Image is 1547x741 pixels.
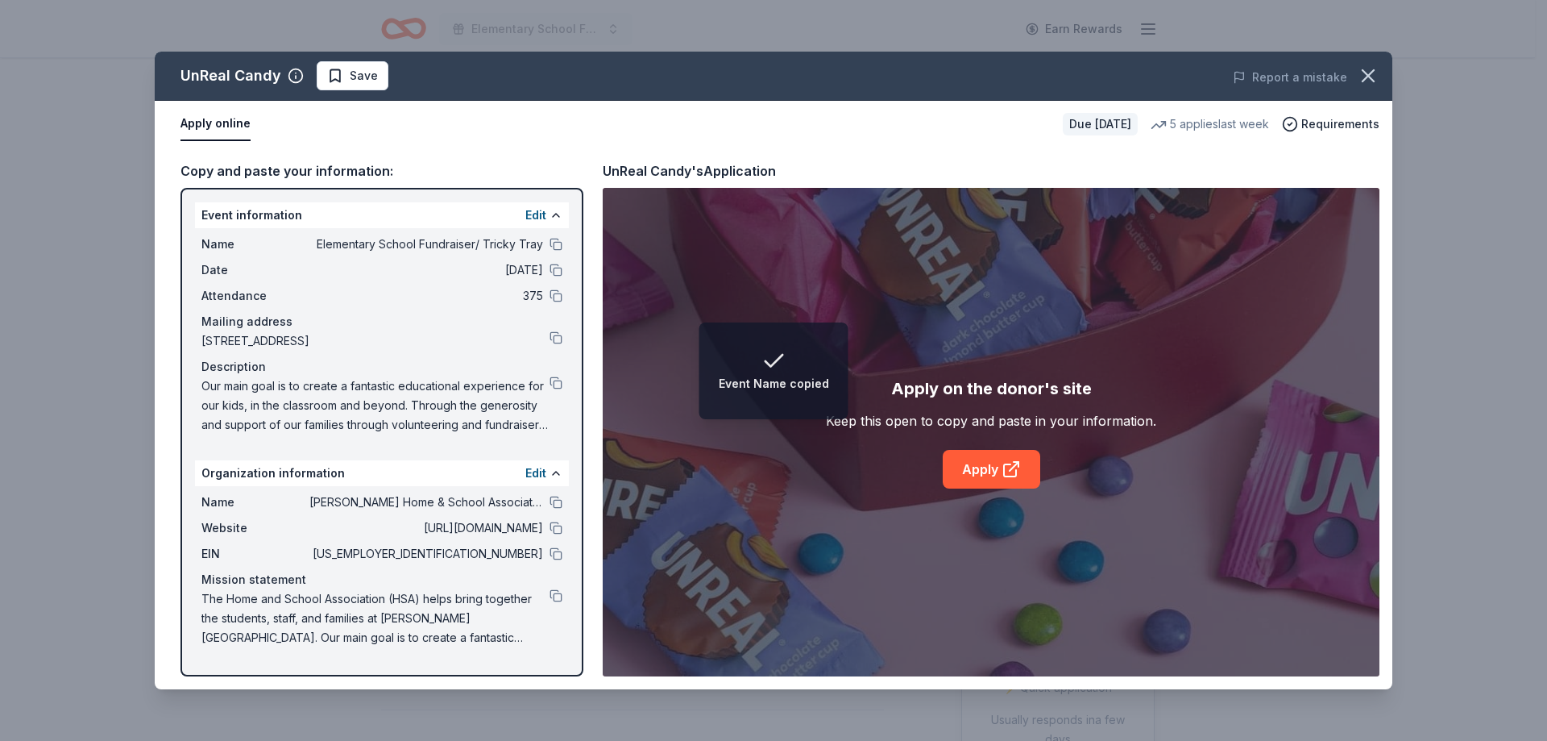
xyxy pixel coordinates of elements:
[1301,114,1379,134] span: Requirements
[180,63,281,89] div: UnReal Candy
[201,377,550,435] span: Our main goal is to create a fantastic educational experience for our kids, in the classroom and ...
[180,107,251,141] button: Apply online
[201,589,550,647] span: The Home and School Association (HSA) helps bring together the students, staff, and families at [...
[350,66,378,85] span: Save
[1151,114,1269,134] div: 5 applies last week
[201,235,309,254] span: Name
[180,160,583,181] div: Copy and paste your information:
[317,61,388,90] button: Save
[525,464,546,483] button: Edit
[201,357,562,377] div: Description
[943,450,1040,489] a: Apply
[1233,68,1347,87] button: Report a mistake
[826,411,1156,431] div: Keep this open to copy and paste in your information.
[201,544,309,564] span: EIN
[891,376,1092,402] div: Apply on the donor's site
[309,493,543,512] span: [PERSON_NAME] Home & School Association
[1063,113,1138,135] div: Due [DATE]
[309,260,543,280] span: [DATE]
[201,260,309,280] span: Date
[309,286,543,306] span: 375
[195,202,569,228] div: Event information
[719,374,829,393] div: Event Name copied
[201,493,309,512] span: Name
[201,518,309,538] span: Website
[309,518,543,538] span: [URL][DOMAIN_NAME]
[201,312,562,331] div: Mailing address
[201,331,550,351] span: [STREET_ADDRESS]
[201,286,309,306] span: Attendance
[309,544,543,564] span: [US_EMPLOYER_IDENTIFICATION_NUMBER]
[195,460,569,486] div: Organization information
[201,570,562,589] div: Mission statement
[603,160,776,181] div: UnReal Candy's Application
[525,206,546,225] button: Edit
[1282,114,1379,134] button: Requirements
[309,235,543,254] span: Elementary School Fundraiser/ Tricky Tray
